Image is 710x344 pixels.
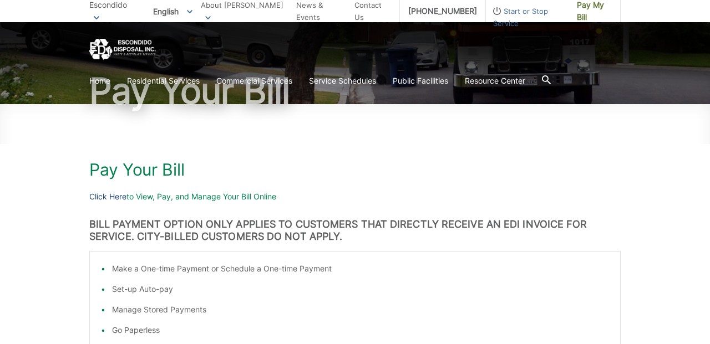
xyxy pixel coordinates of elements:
[112,263,609,275] li: Make a One-time Payment or Schedule a One-time Payment
[89,191,621,203] p: to View, Pay, and Manage Your Bill Online
[89,73,621,109] h1: Pay Your Bill
[89,75,110,87] a: Home
[393,75,448,87] a: Public Facilities
[89,160,621,179] h1: Pay Your Bill
[89,218,621,243] h3: BILL PAYMENT OPTION ONLY APPLIES TO CUSTOMERS THAT DIRECTLY RECEIVE AN EDI INVOICE FOR SERVICE. C...
[89,39,156,60] a: EDCD logo. Return to the homepage.
[309,75,376,87] a: Service Schedules
[127,75,200,87] a: Residential Services
[112,304,609,316] li: Manage Stored Payments
[465,75,525,87] a: Resource Center
[216,75,292,87] a: Commercial Services
[89,191,126,203] a: Click Here
[112,324,609,336] li: Go Paperless
[112,283,609,295] li: Set-up Auto-pay
[145,2,201,20] span: English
